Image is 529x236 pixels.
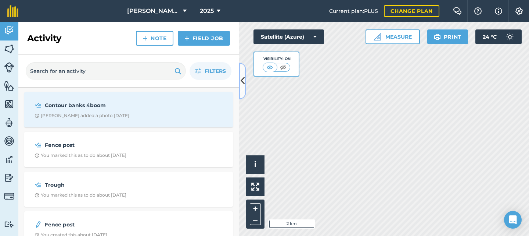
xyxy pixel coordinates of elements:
img: svg+xml;base64,PD94bWwgdmVyc2lvbj0iMS4wIiBlbmNvZGluZz0idXRmLTgiPz4KPCEtLSBHZW5lcmF0b3I6IEFkb2JlIE... [4,191,14,201]
img: Clock with arrow pointing clockwise [35,153,39,158]
img: svg+xml;base64,PD94bWwgdmVyc2lvbj0iMS4wIiBlbmNvZGluZz0idXRmLTgiPz4KPCEtLSBHZW5lcmF0b3I6IEFkb2JlIE... [4,117,14,128]
img: svg+xml;base64,PD94bWwgdmVyc2lvbj0iMS4wIiBlbmNvZGluZz0idXRmLTgiPz4KPCEtLSBHZW5lcmF0b3I6IEFkb2JlIE... [35,220,42,229]
a: Change plan [384,5,439,17]
img: svg+xml;base64,PD94bWwgdmVyc2lvbj0iMS4wIiBlbmNvZGluZz0idXRmLTgiPz4KPCEtLSBHZW5lcmF0b3I6IEFkb2JlIE... [4,172,14,183]
strong: Fence post [45,141,161,149]
div: [PERSON_NAME] added a photo [DATE] [35,113,129,119]
img: svg+xml;base64,PD94bWwgdmVyc2lvbj0iMS4wIiBlbmNvZGluZz0idXRmLTgiPz4KPCEtLSBHZW5lcmF0b3I6IEFkb2JlIE... [35,180,42,189]
img: A cog icon [515,7,523,15]
button: Filters [190,62,231,80]
img: svg+xml;base64,PHN2ZyB4bWxucz0iaHR0cDovL3d3dy53My5vcmcvMjAwMC9zdmciIHdpZHRoPSIxNCIgaGVpZ2h0PSIyNC... [143,34,148,43]
img: svg+xml;base64,PHN2ZyB4bWxucz0iaHR0cDovL3d3dy53My5vcmcvMjAwMC9zdmciIHdpZHRoPSIxOSIgaGVpZ2h0PSIyNC... [174,67,181,75]
button: Print [427,29,468,44]
img: svg+xml;base64,PHN2ZyB4bWxucz0iaHR0cDovL3d3dy53My5vcmcvMjAwMC9zdmciIHdpZHRoPSI1NiIgaGVpZ2h0PSI2MC... [4,43,14,54]
img: Four arrows, one pointing top left, one top right, one bottom right and the last bottom left [251,183,259,191]
img: fieldmargin Logo [7,5,18,17]
img: Clock with arrow pointing clockwise [35,113,39,118]
span: 2025 [200,7,214,15]
h2: Activity [27,32,61,44]
strong: Contour banks 4boom [45,101,161,109]
span: [PERSON_NAME] Farms [127,7,180,15]
img: svg+xml;base64,PHN2ZyB4bWxucz0iaHR0cDovL3d3dy53My5vcmcvMjAwMC9zdmciIHdpZHRoPSI1NiIgaGVpZ2h0PSI2MC... [4,99,14,110]
img: A question mark icon [474,7,482,15]
button: + [250,203,261,214]
span: Current plan : PLUS [329,7,378,15]
img: Two speech bubbles overlapping with the left bubble in the forefront [453,7,462,15]
button: – [250,214,261,225]
img: svg+xml;base64,PHN2ZyB4bWxucz0iaHR0cDovL3d3dy53My5vcmcvMjAwMC9zdmciIHdpZHRoPSIxNCIgaGVpZ2h0PSIyNC... [184,34,190,43]
div: You marked this as to do about [DATE] [35,192,126,198]
img: svg+xml;base64,PHN2ZyB4bWxucz0iaHR0cDovL3d3dy53My5vcmcvMjAwMC9zdmciIHdpZHRoPSI1MCIgaGVpZ2h0PSI0MC... [278,64,288,71]
img: svg+xml;base64,PD94bWwgdmVyc2lvbj0iMS4wIiBlbmNvZGluZz0idXRmLTgiPz4KPCEtLSBHZW5lcmF0b3I6IEFkb2JlIE... [4,221,14,228]
img: svg+xml;base64,PD94bWwgdmVyc2lvbj0iMS4wIiBlbmNvZGluZz0idXRmLTgiPz4KPCEtLSBHZW5lcmF0b3I6IEFkb2JlIE... [4,25,14,36]
img: svg+xml;base64,PHN2ZyB4bWxucz0iaHR0cDovL3d3dy53My5vcmcvMjAwMC9zdmciIHdpZHRoPSI1NiIgaGVpZ2h0PSI2MC... [4,80,14,91]
a: TroughClock with arrow pointing clockwiseYou marked this as to do about [DATE] [29,176,228,202]
img: svg+xml;base64,PD94bWwgdmVyc2lvbj0iMS4wIiBlbmNvZGluZz0idXRmLTgiPz4KPCEtLSBHZW5lcmF0b3I6IEFkb2JlIE... [35,141,42,149]
img: svg+xml;base64,PHN2ZyB4bWxucz0iaHR0cDovL3d3dy53My5vcmcvMjAwMC9zdmciIHdpZHRoPSIxNyIgaGVpZ2h0PSIxNy... [495,7,502,15]
strong: Trough [45,181,161,189]
a: Contour banks 4boomClock with arrow pointing clockwise[PERSON_NAME] added a photo [DATE] [29,96,228,123]
img: svg+xml;base64,PHN2ZyB4bWxucz0iaHR0cDovL3d3dy53My5vcmcvMjAwMC9zdmciIHdpZHRoPSI1MCIgaGVpZ2h0PSI0MC... [265,64,274,71]
img: Ruler icon [374,33,381,40]
img: svg+xml;base64,PHN2ZyB4bWxucz0iaHR0cDovL3d3dy53My5vcmcvMjAwMC9zdmciIHdpZHRoPSIxOSIgaGVpZ2h0PSIyNC... [434,32,441,41]
button: Satellite (Azure) [253,29,324,44]
a: Fence postClock with arrow pointing clockwiseYou marked this as to do about [DATE] [29,136,228,163]
button: i [246,155,264,174]
span: 24 ° C [483,29,497,44]
img: svg+xml;base64,PD94bWwgdmVyc2lvbj0iMS4wIiBlbmNvZGluZz0idXRmLTgiPz4KPCEtLSBHZW5lcmF0b3I6IEFkb2JlIE... [4,62,14,73]
img: svg+xml;base64,PD94bWwgdmVyc2lvbj0iMS4wIiBlbmNvZGluZz0idXRmLTgiPz4KPCEtLSBHZW5lcmF0b3I6IEFkb2JlIE... [35,101,42,110]
div: Open Intercom Messenger [504,211,522,229]
strong: Fence post [45,221,161,229]
div: You marked this as to do about [DATE] [35,152,126,158]
span: Filters [205,67,226,75]
a: Note [136,31,173,46]
img: svg+xml;base64,PD94bWwgdmVyc2lvbj0iMS4wIiBlbmNvZGluZz0idXRmLTgiPz4KPCEtLSBHZW5lcmF0b3I6IEFkb2JlIE... [503,29,517,44]
a: Field Job [178,31,230,46]
div: Visibility: On [263,56,291,62]
img: svg+xml;base64,PD94bWwgdmVyc2lvbj0iMS4wIiBlbmNvZGluZz0idXRmLTgiPz4KPCEtLSBHZW5lcmF0b3I6IEFkb2JlIE... [4,154,14,165]
input: Search for an activity [26,62,186,80]
button: Measure [366,29,420,44]
img: Clock with arrow pointing clockwise [35,193,39,198]
img: svg+xml;base64,PD94bWwgdmVyc2lvbj0iMS4wIiBlbmNvZGluZz0idXRmLTgiPz4KPCEtLSBHZW5lcmF0b3I6IEFkb2JlIE... [4,135,14,147]
button: 24 °C [475,29,522,44]
span: i [254,160,256,169]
